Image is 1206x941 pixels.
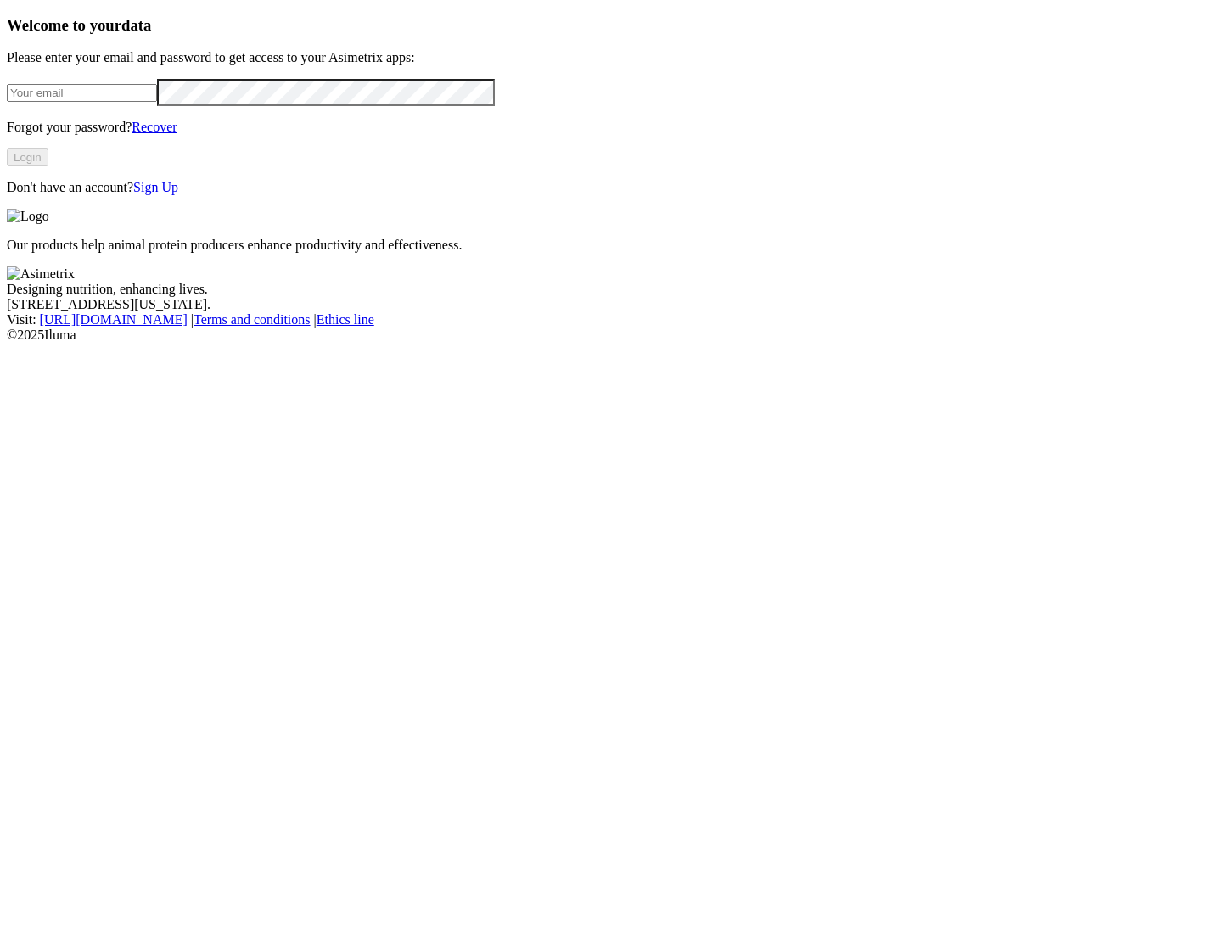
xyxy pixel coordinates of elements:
[194,312,311,327] a: Terms and conditions
[7,50,1199,65] p: Please enter your email and password to get access to your Asimetrix apps:
[7,238,1199,253] p: Our products help animal protein producers enhance productivity and effectiveness.
[7,120,1199,135] p: Forgot your password?
[7,266,75,282] img: Asimetrix
[7,180,1199,195] p: Don't have an account?
[7,297,1199,312] div: [STREET_ADDRESS][US_STATE].
[317,312,374,327] a: Ethics line
[7,84,157,102] input: Your email
[7,209,49,224] img: Logo
[7,16,1199,35] h3: Welcome to your
[7,312,1199,328] div: Visit : | |
[7,282,1199,297] div: Designing nutrition, enhancing lives.
[132,120,177,134] a: Recover
[133,180,178,194] a: Sign Up
[40,312,188,327] a: [URL][DOMAIN_NAME]
[121,16,151,34] span: data
[7,328,1199,343] div: © 2025 Iluma
[7,148,48,166] button: Login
